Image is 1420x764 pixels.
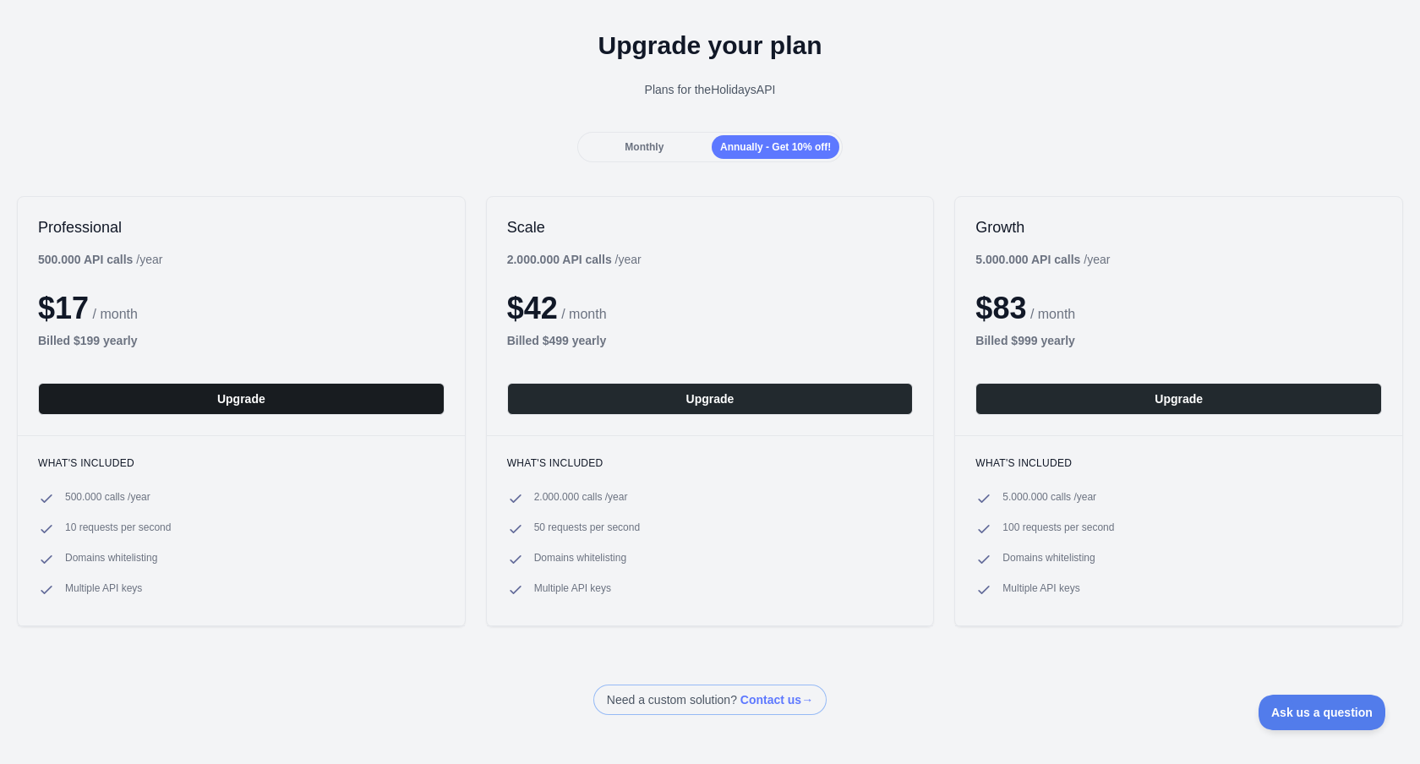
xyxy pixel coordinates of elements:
[561,307,606,321] span: / month
[507,291,558,325] span: $ 42
[507,334,607,347] b: Billed $ 499 yearly
[975,334,1075,347] b: Billed $ 999 yearly
[975,291,1026,325] span: $ 83
[1030,307,1075,321] span: / month
[1259,695,1386,730] iframe: Toggle Customer Support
